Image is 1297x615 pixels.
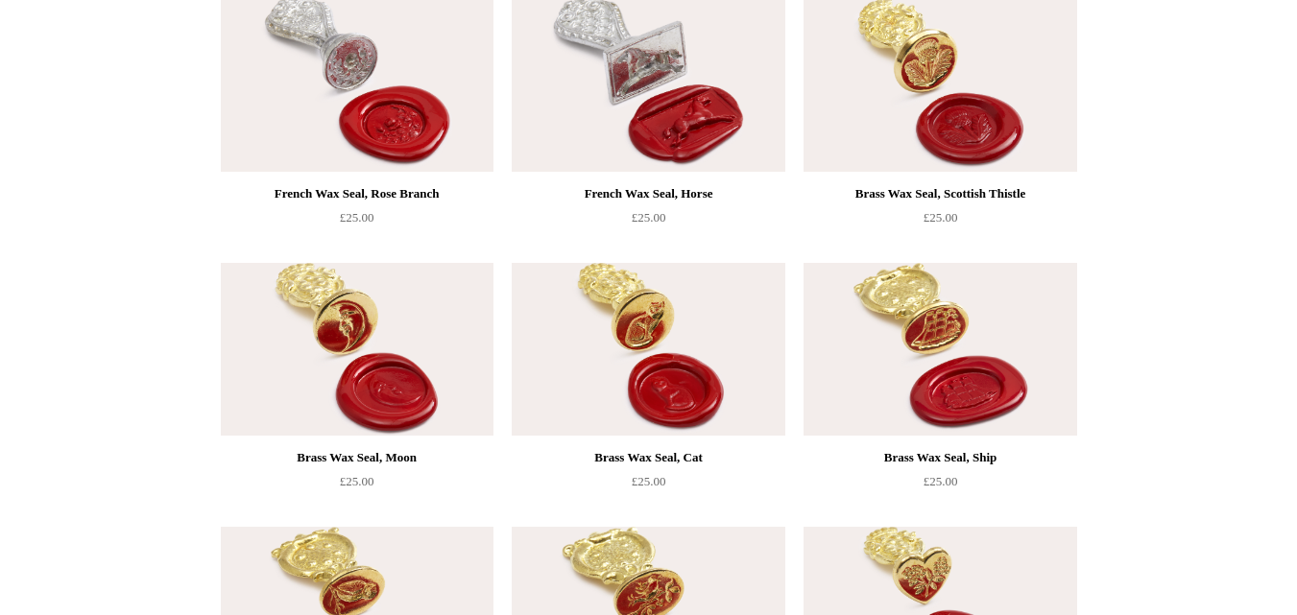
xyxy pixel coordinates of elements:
img: Brass Wax Seal, Cat [512,263,784,436]
a: Brass Wax Seal, Moon £25.00 [221,446,493,525]
span: £25.00 [924,474,958,488]
a: Brass Wax Seal, Ship £25.00 [804,446,1076,525]
span: £25.00 [632,210,666,225]
span: £25.00 [632,474,666,488]
img: Brass Wax Seal, Moon [221,263,493,436]
span: £25.00 [924,210,958,225]
a: Brass Wax Seal, Scottish Thistle £25.00 [804,182,1076,261]
span: £25.00 [340,474,374,488]
div: Brass Wax Seal, Cat [516,446,780,469]
div: Brass Wax Seal, Moon [226,446,489,469]
div: Brass Wax Seal, Ship [808,446,1071,469]
div: French Wax Seal, Horse [516,182,780,205]
a: French Wax Seal, Rose Branch £25.00 [221,182,493,261]
a: Brass Wax Seal, Ship Brass Wax Seal, Ship [804,263,1076,436]
a: French Wax Seal, Horse £25.00 [512,182,784,261]
img: Brass Wax Seal, Ship [804,263,1076,436]
a: Brass Wax Seal, Cat £25.00 [512,446,784,525]
div: Brass Wax Seal, Scottish Thistle [808,182,1071,205]
a: Brass Wax Seal, Cat Brass Wax Seal, Cat [512,263,784,436]
div: French Wax Seal, Rose Branch [226,182,489,205]
span: £25.00 [340,210,374,225]
a: Brass Wax Seal, Moon Brass Wax Seal, Moon [221,263,493,436]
